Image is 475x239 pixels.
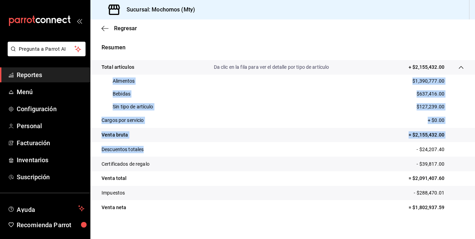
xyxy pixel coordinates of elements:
[114,25,137,32] span: Regresar
[102,146,144,153] p: Descuentos totales
[102,131,128,139] p: Venta bruta
[17,121,84,131] span: Personal
[102,204,126,211] p: Venta neta
[17,204,75,213] span: Ayuda
[17,172,84,182] span: Suscripción
[17,138,84,148] span: Facturación
[409,64,444,71] p: + $2,155,432.00
[102,175,127,182] p: Venta total
[17,155,84,165] span: Inventarios
[5,50,86,58] a: Pregunta a Parrot AI
[17,104,84,114] span: Configuración
[409,204,464,211] p: = $1,802,937.59
[428,117,464,124] p: + $0.00
[102,43,464,52] p: Resumen
[102,25,137,32] button: Regresar
[19,46,75,53] span: Pregunta a Parrot AI
[113,103,153,110] p: Sin tipo de artículo
[409,131,464,139] p: = $2,155,432.00
[113,77,135,85] p: Alimentos
[417,146,464,153] p: - $24,207.40
[8,42,86,56] button: Pregunta a Parrot AI
[17,70,84,80] span: Reportes
[17,87,84,97] span: Menú
[113,90,130,98] p: Bebidas
[412,77,444,85] p: $1,390,777.00
[102,64,134,71] p: Total artículos
[214,64,329,71] p: Da clic en la fila para ver el detalle por tipo de artículo
[417,90,444,98] p: $637,416.00
[102,117,144,124] p: Cargos por servicio
[121,6,195,14] h3: Sucursal: Mochomos (Mty)
[414,189,464,197] p: - $288,470.01
[409,175,464,182] p: = $2,091,407.60
[17,220,84,230] span: Recomienda Parrot
[417,160,464,168] p: - $39,817.00
[102,160,150,168] p: Certificados de regalo
[417,103,444,110] p: $127,239.00
[77,18,82,24] button: open_drawer_menu
[102,189,125,197] p: Impuestos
